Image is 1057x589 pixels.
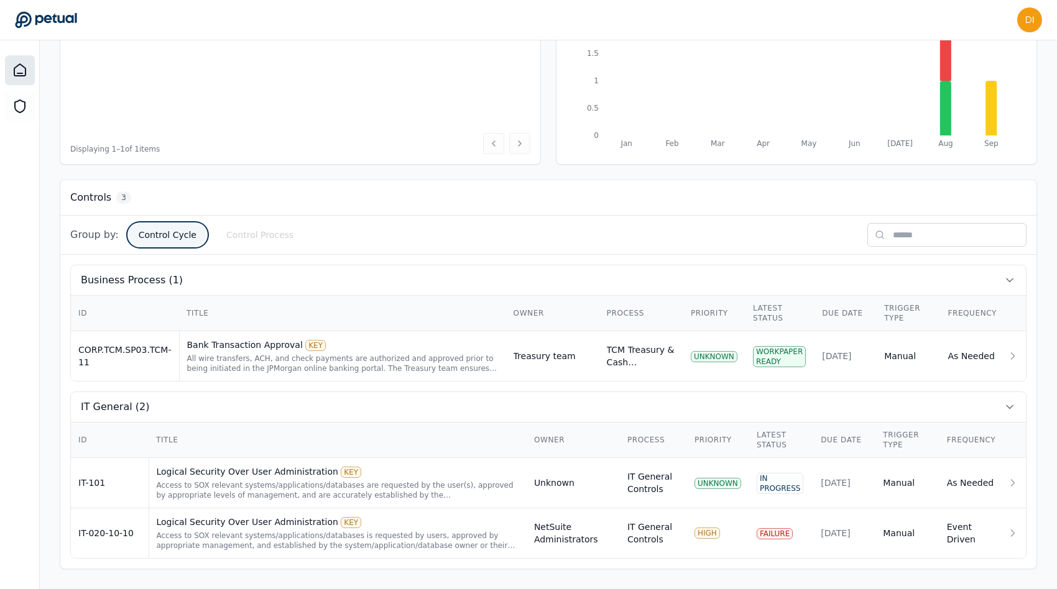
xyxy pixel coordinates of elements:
th: ID [71,296,179,331]
div: UNKNOWN [695,478,741,489]
tspan: Apr [757,139,770,148]
div: In Progress [757,473,803,494]
th: Due Date [813,422,875,458]
th: Priority [683,296,745,331]
div: UNKNOWN [691,351,737,362]
div: Bank Transaction Approval [187,339,499,351]
th: Latest Status [745,296,815,331]
tspan: Jan [620,139,632,148]
span: 3 [116,191,131,204]
tspan: 1 [594,76,599,85]
th: Owner [506,296,599,331]
th: Latest Status [749,422,813,458]
th: Title [149,422,527,458]
a: Go to Dashboard [15,11,77,29]
div: Treasury team [514,350,576,362]
div: KEY [341,517,361,528]
div: [DATE] [821,527,868,539]
span: Group by: [70,227,119,242]
span: IT General (2) [81,400,149,414]
div: [DATE] [821,477,868,489]
span: Business Process (1) [81,273,183,288]
div: Workpaper Ready [753,346,806,367]
div: [DATE] [822,350,869,362]
td: Manual [877,331,940,381]
div: Failure [757,528,793,539]
th: Priority [687,422,749,458]
div: Unknown [534,477,575,489]
div: Logical Security Over User Administration [157,516,519,528]
tspan: Jun [848,139,861,148]
th: Frequency [939,422,1004,458]
tspan: Mar [711,139,725,148]
tspan: May [801,139,817,148]
button: Control Process [216,224,303,246]
a: SOC [5,91,35,121]
div: KEY [305,340,326,351]
th: Trigger Type [875,422,939,458]
div: HIGH [695,527,720,539]
th: Title [179,296,506,331]
div: NetSuite Administrators [534,521,612,546]
div: KEY [341,467,361,478]
tspan: Aug [938,139,953,148]
tspan: 0.5 [587,104,599,112]
tspan: 0 [594,131,599,140]
button: IT General (2) [71,392,1026,422]
tspan: Sep [984,139,999,148]
th: ID [71,422,149,458]
tspan: Feb [665,139,678,148]
th: Process [620,422,687,458]
div: IT General Controls [627,470,680,495]
td: Manual [875,458,939,508]
td: As Needed [940,331,1004,381]
img: dishant.khurana@snowflake.com [1017,7,1042,32]
div: All wire transfers, ACH, and check payments are authorized and approved prior to being initiated ... [187,354,499,373]
td: IT-020-10-10 [71,508,149,559]
div: TCM Treasury & Cash Management [607,344,676,368]
th: Process [599,296,683,331]
tspan: 1.5 [587,49,599,58]
h3: Controls [70,190,111,205]
button: Control Cycle [129,224,206,246]
th: Owner [527,422,620,458]
th: Due Date [815,296,877,331]
th: Trigger Type [877,296,940,331]
td: As Needed [939,458,1004,508]
td: CORP.TCM.SP03.TCM-11 [71,331,179,381]
div: Access to SOX relevant systems/applications/databases are requested by the user(s), approved by a... [157,480,519,500]
div: Logical Security Over User Administration [157,465,519,478]
td: Manual [875,508,939,559]
button: Business Process (1) [71,265,1026,295]
a: Dashboard [5,55,35,85]
div: IT General Controls [627,521,680,546]
td: Event Driven [939,508,1004,559]
th: Frequency [940,296,1004,331]
div: Access to SOX relevant systems/applications/databases is requested by users, approved by appropri... [157,531,519,550]
td: IT-101 [71,458,149,508]
tspan: [DATE] [887,139,913,148]
span: Displaying 1– 1 of 1 items [70,144,160,154]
